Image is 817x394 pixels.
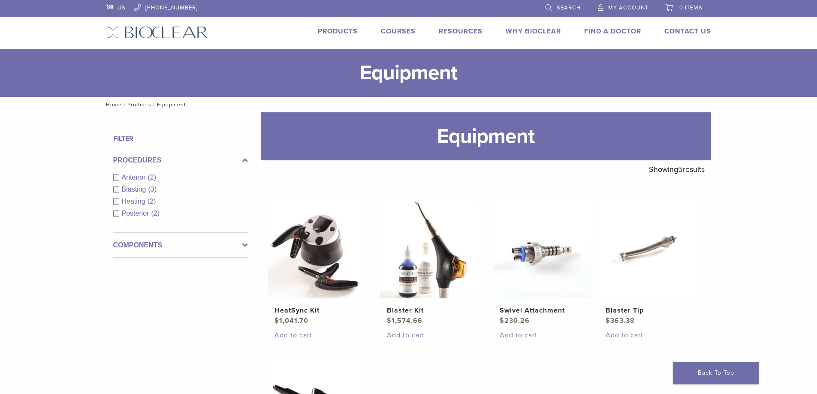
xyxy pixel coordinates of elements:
span: 0 items [679,4,702,11]
span: Blasting [122,186,148,193]
a: Add to cart: “HeatSync Kit” [274,330,359,340]
span: $ [274,316,279,325]
h1: Equipment [261,112,711,160]
span: / [122,102,127,107]
h2: Swivel Attachment [500,305,585,316]
a: Contact Us [664,27,711,36]
span: 5 [678,165,683,174]
a: Home [103,102,122,108]
a: Blaster TipBlaster Tip $363.38 [598,200,698,326]
a: Add to cart: “Blaster Kit” [387,330,472,340]
span: (2) [148,198,156,205]
span: $ [500,316,504,325]
span: (2) [148,174,157,181]
img: Bioclear [106,26,208,39]
a: Back To Top [673,362,759,384]
bdi: 1,041.70 [274,316,308,325]
label: Procedures [113,155,248,165]
bdi: 1,574.66 [387,316,422,325]
a: HeatSync KitHeatSync Kit $1,041.70 [267,200,367,326]
img: Blaster Tip [599,200,697,298]
span: (3) [148,186,157,193]
a: Products [127,102,151,108]
a: Swivel AttachmentSwivel Attachment $230.26 [492,200,592,326]
span: $ [387,316,392,325]
a: Why Bioclear [506,27,561,36]
img: HeatSync Kit [268,200,366,298]
p: Showing results [649,160,705,178]
span: Anterior [122,174,148,181]
a: Resources [439,27,482,36]
a: Blaster KitBlaster Kit $1,574.66 [380,200,479,326]
span: / [151,102,157,107]
span: $ [606,316,610,325]
bdi: 230.26 [500,316,530,325]
a: Find A Doctor [584,27,641,36]
span: Search [557,4,581,11]
span: (2) [151,210,160,217]
h2: Blaster Tip [606,305,690,316]
nav: Equipment [100,97,718,112]
a: Add to cart: “Blaster Tip” [606,330,690,340]
span: My Account [608,4,648,11]
h2: HeatSync Kit [274,305,359,316]
h4: Filter [113,134,248,144]
label: Components [113,240,248,250]
a: Products [318,27,358,36]
span: Heating [122,198,148,205]
bdi: 363.38 [606,316,635,325]
span: Posterior [122,210,151,217]
h2: Blaster Kit [387,305,472,316]
img: Blaster Kit [380,200,479,298]
img: Swivel Attachment [493,200,591,298]
a: Courses [381,27,416,36]
a: Add to cart: “Swivel Attachment” [500,330,585,340]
